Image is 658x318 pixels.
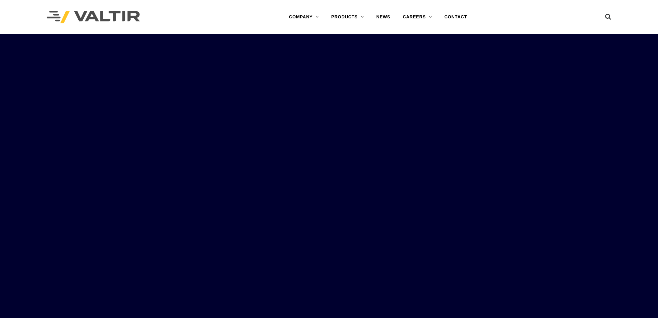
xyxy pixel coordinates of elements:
a: PRODUCTS [325,11,370,23]
a: COMPANY [283,11,325,23]
a: NEWS [370,11,396,23]
a: CONTACT [438,11,473,23]
img: Valtir [47,11,140,24]
a: CAREERS [396,11,438,23]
